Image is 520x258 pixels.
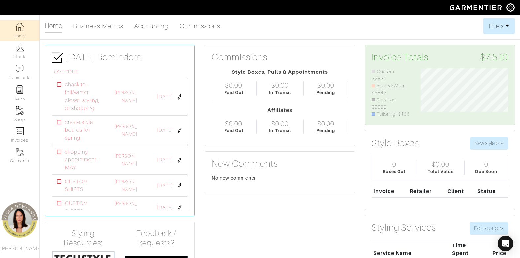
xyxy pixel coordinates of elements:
[157,127,173,134] span: [DATE]
[177,183,182,188] img: pen-cf24a1663064a2ec1b9c1bd2387e9de7a2fa800b781884d57f21acf72779bad2.png
[157,182,173,189] span: [DATE]
[114,153,137,166] a: [PERSON_NAME]
[271,81,289,89] div: $0.00
[383,168,406,175] div: Boxes Out
[134,19,169,33] a: Accounting
[271,120,289,128] div: $0.00
[269,128,291,134] div: In-Transit
[480,52,508,63] span: $7,510
[372,52,508,63] h3: Invoice Totals
[269,89,291,96] div: In-Transit
[317,120,334,128] div: $0.00
[483,18,515,34] button: Filters
[212,175,348,181] div: No new comments
[224,89,244,96] div: Paid Out
[432,160,449,168] div: $0.00
[16,23,24,31] img: dashboard-icon-dbcd8f5a0b271acd01030246c82b418ddd0df26cd7fceb0bd07c9910d44c42f6.png
[224,128,244,134] div: Paid Out
[317,81,334,89] div: $0.00
[16,127,24,135] img: orders-icon-0abe47150d42831381b5fb84f609e132dff9fe21cb692f30cb5eec754e2cba89.png
[45,19,62,33] a: Home
[177,94,182,100] img: pen-cf24a1663064a2ec1b9c1bd2387e9de7a2fa800b781884d57f21acf72779bad2.png
[65,118,103,142] span: create style boards for spring
[65,81,103,112] span: check in - fall/winter closet, styling, or shopping
[16,148,24,156] img: garments-icon-b7da505a4dc4fd61783c78ac3ca0ef83fa9d6f193b1c9dc38574b1d14d53ca28.png
[316,128,335,134] div: Pending
[316,89,335,96] div: Pending
[125,229,188,248] h4: Feedback / Requests?
[372,68,411,82] li: Custom: $2831
[372,222,436,233] h3: Styling Services
[157,204,173,211] span: [DATE]
[212,68,348,76] div: Style Boxes, Pulls & Appointments
[372,97,411,111] li: Services: $2200
[446,186,476,197] th: Client
[16,106,24,115] img: garments-icon-b7da505a4dc4fd61783c78ac3ca0ef83fa9d6f193b1c9dc38574b1d14d53ca28.png
[484,160,488,168] div: 0
[470,222,508,235] a: Edit options
[65,199,103,215] span: CUSTOM SHIRTS
[428,168,454,175] div: Total Value
[225,81,242,89] div: $0.00
[52,52,63,64] img: check-box-icon-36a4915ff3ba2bd8f6e4f29bc755bb66becd62c870f447fc0dd1365fcfddab58.png
[157,157,173,164] span: [DATE]
[372,186,408,197] th: Invoice
[177,128,182,133] img: pen-cf24a1663064a2ec1b9c1bd2387e9de7a2fa800b781884d57f21acf72779bad2.png
[114,124,137,137] a: [PERSON_NAME]
[52,229,115,248] h4: Styling Resources:
[54,69,188,75] h6: OVERDUE
[475,168,497,175] div: Due Soon
[212,158,348,169] h3: New Comments
[177,158,182,163] img: pen-cf24a1663064a2ec1b9c1bd2387e9de7a2fa800b781884d57f21acf72779bad2.png
[114,201,137,214] a: [PERSON_NAME]
[73,19,123,33] a: Business Metrics
[372,138,419,149] h3: Style Boxes
[476,186,508,197] th: Status
[65,148,103,172] span: shopping appointment - MAY
[16,65,24,73] img: comment-icon-a0a6a9ef722e966f86d9cbdc48e553b5cf19dbc54f86b18d962a5391bc8f6eb6.png
[372,82,411,97] li: Ready2Wear: $5843
[392,160,396,168] div: 0
[16,85,24,94] img: reminder-icon-8004d30b9f0a5d33ae49ab947aed9ed385cf756f9e5892f1edd6e32f2345188e.png
[177,205,182,210] img: pen-cf24a1663064a2ec1b9c1bd2387e9de7a2fa800b781884d57f21acf72779bad2.png
[372,111,411,118] li: Tailoring: $136
[52,52,188,64] h3: [DATE] Reminders
[446,2,506,13] img: garmentier-logo-header-white-b43fb05a5012e4ada735d5af1a66efaba907eab6374d6393d1fbf88cb4ef424d.png
[470,137,508,150] button: New style box
[180,19,221,33] a: Commissions
[408,186,446,197] th: Retailer
[65,178,103,193] span: CUSTOM SHIRTS
[506,3,515,12] img: gear-icon-white-bd11855cb880d31180b6d7d6211b90ccbf57a29d726f0c71d8c61bd08dd39cc2.png
[212,52,268,63] h3: Commissions
[16,43,24,52] img: clients-icon-6bae9207a08558b7cb47a8932f037763ab4055f8c8b6bfacd5dc20c3e0201464.png
[225,120,242,128] div: $0.00
[114,90,137,103] a: [PERSON_NAME]
[498,236,513,251] div: Open Intercom Messenger
[212,106,348,114] div: Affiliates
[114,179,137,192] a: [PERSON_NAME]
[157,93,173,100] span: [DATE]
